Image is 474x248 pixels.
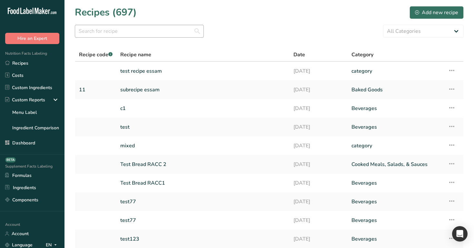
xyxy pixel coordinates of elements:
[120,139,286,152] a: mixed
[351,83,440,96] a: Baked Goods
[293,51,305,59] span: Date
[120,64,286,78] a: test recipe essam
[75,25,204,38] input: Search for recipe
[79,83,113,96] a: 11
[452,226,468,242] div: Open Intercom Messenger
[293,214,344,227] a: [DATE]
[293,176,344,190] a: [DATE]
[293,64,344,78] a: [DATE]
[5,157,16,162] div: BETA
[351,120,440,134] a: Beverages
[120,195,286,208] a: test77
[351,139,440,152] a: category
[293,158,344,171] a: [DATE]
[293,195,344,208] a: [DATE]
[79,51,113,58] span: Recipe code
[351,214,440,227] a: Beverages
[351,102,440,115] a: Beverages
[351,51,373,59] span: Category
[120,51,151,59] span: Recipe name
[351,64,440,78] a: category
[75,5,137,20] h1: Recipes (697)
[351,176,440,190] a: Beverages
[120,176,286,190] a: Test Bread RACC1
[415,9,458,16] div: Add new recipe
[120,120,286,134] a: test
[120,158,286,171] a: Test Bread RACC 2
[351,232,440,246] a: Beverages
[120,214,286,227] a: test77
[293,120,344,134] a: [DATE]
[293,83,344,96] a: [DATE]
[351,195,440,208] a: Beverages
[410,6,464,19] button: Add new recipe
[120,83,286,96] a: subrecipe essam
[351,158,440,171] a: Cooked Meals, Salads, & Sauces
[120,102,286,115] a: c1
[5,33,59,44] button: Hire an Expert
[293,232,344,246] a: [DATE]
[5,96,45,103] div: Custom Reports
[293,139,344,152] a: [DATE]
[120,232,286,246] a: test123
[293,102,344,115] a: [DATE]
